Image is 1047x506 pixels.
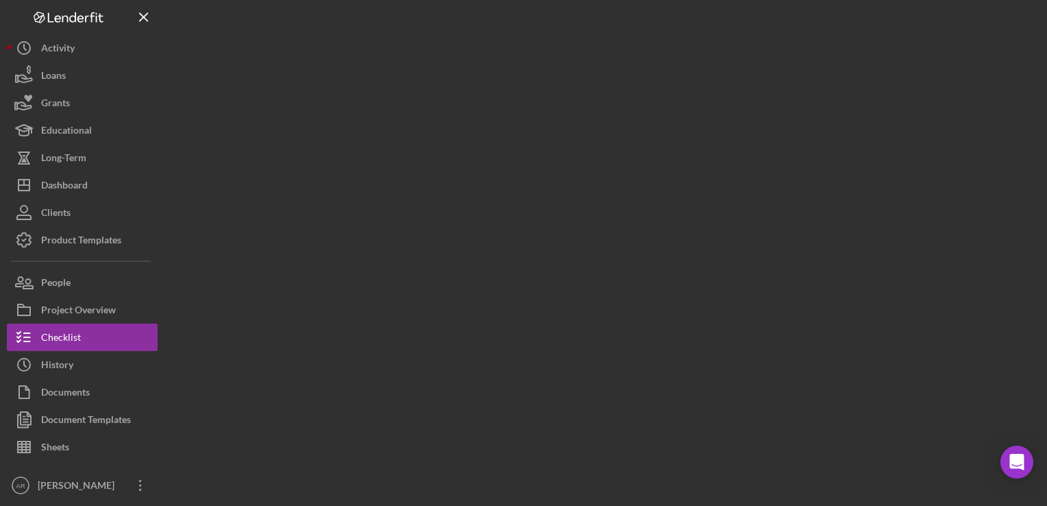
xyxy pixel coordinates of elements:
div: Product Templates [41,226,121,257]
div: Project Overview [41,296,116,327]
div: Checklist [41,324,81,354]
div: Clients [41,199,71,230]
button: Sheets [7,433,158,461]
div: [PERSON_NAME] [34,472,123,503]
button: Loans [7,62,158,89]
div: Dashboard [41,171,88,202]
div: Documents [41,378,90,409]
button: AR[PERSON_NAME] [7,472,158,499]
button: People [7,269,158,296]
div: Sheets [41,433,69,464]
div: History [41,351,73,382]
button: Activity [7,34,158,62]
div: Open Intercom Messenger [1000,446,1033,479]
div: Grants [41,89,70,120]
button: Documents [7,378,158,406]
button: Grants [7,89,158,117]
div: Educational [41,117,92,147]
button: Project Overview [7,296,158,324]
button: Long-Term [7,144,158,171]
div: Activity [41,34,75,65]
div: People [41,269,71,300]
button: Checklist [7,324,158,351]
button: Educational [7,117,158,144]
div: Loans [41,62,66,93]
button: Product Templates [7,226,158,254]
div: Document Templates [41,406,131,437]
div: Long-Term [41,144,86,175]
button: Clients [7,199,158,226]
button: Dashboard [7,171,158,199]
button: Document Templates [7,406,158,433]
text: AR [16,482,25,490]
button: History [7,351,158,378]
